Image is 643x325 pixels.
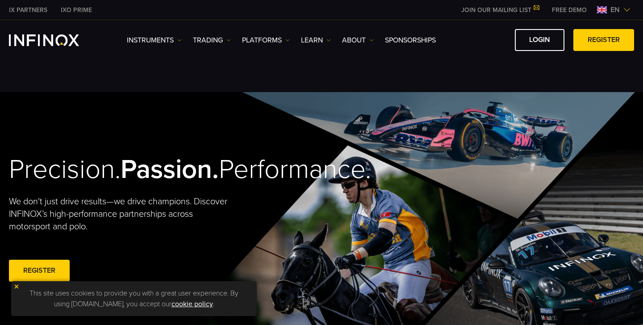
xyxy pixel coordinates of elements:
[9,260,70,282] a: REGISTER
[2,5,54,15] a: INFINOX
[13,283,20,290] img: yellow close icon
[573,29,634,51] a: REGISTER
[171,300,213,308] a: cookie policy
[515,29,564,51] a: LOGIN
[193,35,231,46] a: TRADING
[9,153,290,186] h2: Precision. Performance.
[545,5,593,15] a: INFINOX MENU
[385,35,436,46] a: SPONSORSHIPS
[455,6,545,14] a: JOIN OUR MAILING LIST
[16,286,252,312] p: This site uses cookies to provide you with a great user experience. By using [DOMAIN_NAME], you a...
[342,35,374,46] a: ABOUT
[607,4,623,15] span: en
[9,195,234,233] p: We don't just drive results—we drive champions. Discover INFINOX’s high-performance partnerships ...
[301,35,331,46] a: Learn
[121,153,219,186] strong: Passion.
[54,5,99,15] a: INFINOX
[9,34,100,46] a: INFINOX Logo
[242,35,290,46] a: PLATFORMS
[127,35,182,46] a: Instruments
